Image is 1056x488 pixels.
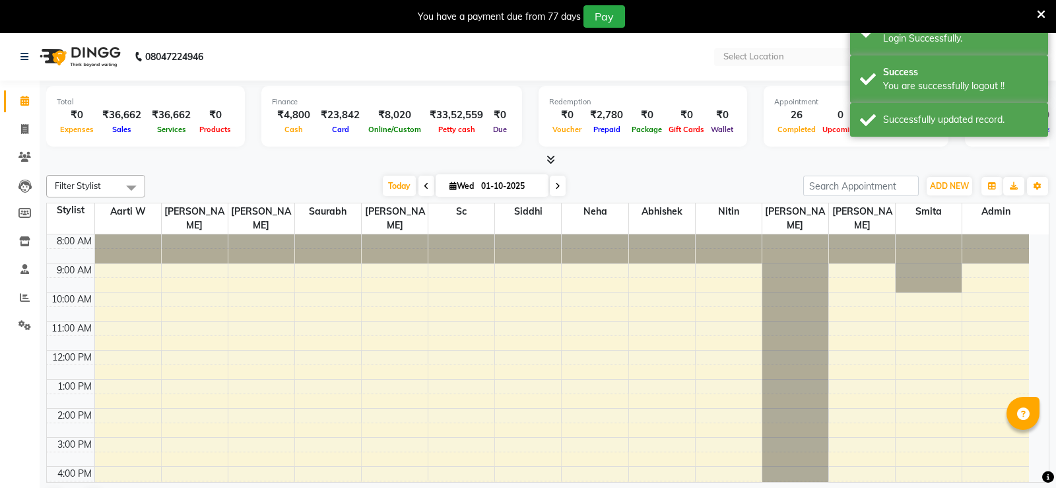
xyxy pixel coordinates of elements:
div: You are successfully logout !! [883,79,1038,93]
div: ₹0 [196,108,234,123]
span: Sc [428,203,494,220]
span: ADD NEW [930,181,969,191]
span: Upcoming [819,125,862,134]
input: Search Appointment [803,176,919,196]
div: 1:00 PM [55,380,94,394]
div: 8:00 AM [54,234,94,248]
span: Nitin [696,203,762,220]
div: Total [57,96,234,108]
div: 12:00 PM [49,351,94,365]
span: Neha [562,203,628,220]
span: Package [628,125,665,134]
div: ₹0 [628,108,665,123]
span: Smita [896,203,962,220]
span: Admin [962,203,1029,220]
div: ₹0 [549,108,585,123]
div: ₹23,842 [315,108,365,123]
span: Expenses [57,125,97,134]
div: 11:00 AM [49,322,94,335]
div: 4:00 PM [55,467,94,481]
div: Stylist [47,203,94,217]
span: Gift Cards [665,125,708,134]
div: You have a payment due from 77 days [418,10,581,24]
span: Prepaid [590,125,624,134]
div: 10:00 AM [49,293,94,306]
span: Cash [281,125,306,134]
span: Petty cash [435,125,478,134]
div: 26 [774,108,819,123]
span: Services [154,125,189,134]
span: Filter Stylist [55,180,101,191]
div: Select Location [723,50,784,63]
span: Abhishek [629,203,695,220]
span: [PERSON_NAME] [362,203,428,234]
span: Saurabh [295,203,361,220]
div: ₹0 [57,108,97,123]
span: [PERSON_NAME] [162,203,228,234]
button: Pay [583,5,625,28]
div: ₹0 [488,108,511,123]
b: 08047224946 [145,38,203,75]
div: 2:00 PM [55,409,94,423]
span: [PERSON_NAME] [829,203,895,234]
div: ₹0 [708,108,737,123]
div: ₹8,020 [365,108,424,123]
button: ADD NEW [927,177,972,195]
span: Voucher [549,125,585,134]
div: ₹36,662 [147,108,196,123]
span: [PERSON_NAME] [228,203,294,234]
div: ₹33,52,559 [424,108,488,123]
span: Siddhi [495,203,561,220]
div: Finance [272,96,511,108]
div: 3:00 PM [55,438,94,452]
div: ₹0 [665,108,708,123]
span: Due [490,125,510,134]
span: Card [329,125,352,134]
div: ₹4,800 [272,108,315,123]
div: ₹36,662 [97,108,147,123]
div: Login Successfully. [883,32,1038,46]
span: Aarti W [95,203,161,220]
span: Today [383,176,416,196]
div: 9:00 AM [54,263,94,277]
input: 2025-10-01 [477,176,543,196]
div: Redemption [549,96,737,108]
span: [PERSON_NAME] [762,203,828,234]
div: Successfully updated record. [883,113,1038,127]
span: Online/Custom [365,125,424,134]
div: Success [883,65,1038,79]
span: Completed [774,125,819,134]
div: ₹2,780 [585,108,628,123]
div: Appointment [774,96,938,108]
span: Sales [109,125,135,134]
img: logo [34,38,124,75]
div: 0 [819,108,862,123]
span: Wallet [708,125,737,134]
span: Products [196,125,234,134]
span: Wed [446,181,477,191]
